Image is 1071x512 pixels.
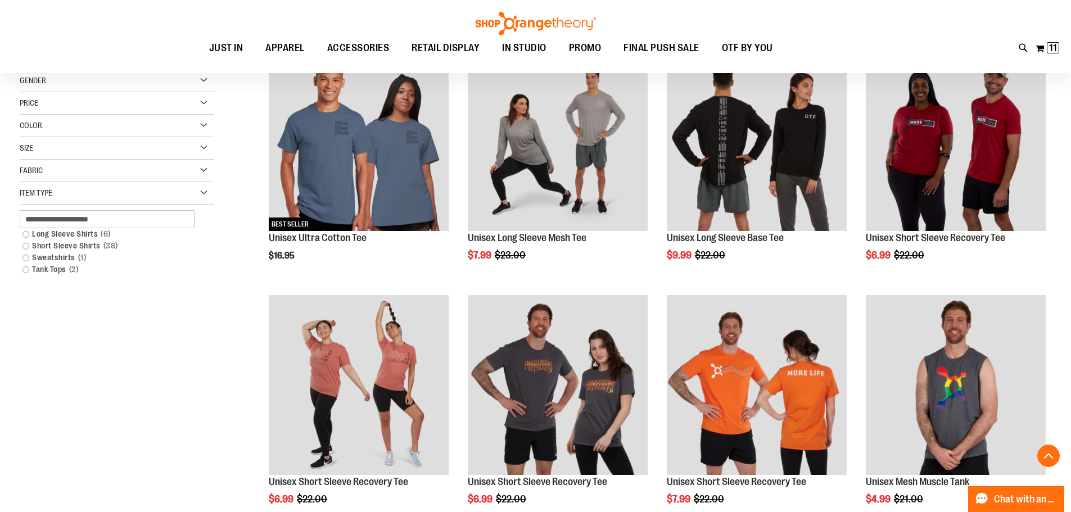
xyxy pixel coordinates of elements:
span: $21.00 [894,493,925,505]
span: 6 [98,228,114,240]
span: $4.99 [866,493,892,505]
img: Product image for Unisex Long Sleeve Base Tee [667,51,847,231]
span: $9.99 [667,250,693,261]
a: PROMO [558,35,613,61]
a: Unisex Long Sleeve Base Tee [667,232,784,243]
span: OTF BY YOU [722,35,773,61]
a: APPAREL [254,35,316,61]
a: Unisex Mesh Muscle Tank [866,476,969,487]
div: product [462,46,653,289]
span: $7.99 [667,493,692,505]
a: Sweatshirts1 [17,252,204,264]
a: IN STUDIO [491,35,558,61]
span: $6.99 [468,493,494,505]
span: Item Type [20,188,52,197]
img: Product image for Unisex Mesh Muscle Tank [866,295,1046,475]
a: Product image for Unisex Short Sleeve Recovery Tee [269,295,449,477]
button: Chat with an Expert [968,486,1065,512]
a: Long Sleeve Shirts6 [17,228,204,240]
span: FINAL PUSH SALE [623,35,699,61]
span: $6.99 [269,493,295,505]
a: Product image for Unisex SS Recovery Tee [866,51,1046,233]
img: Unisex Long Sleeve Mesh Tee primary image [468,51,648,231]
span: APPAREL [265,35,305,61]
a: ACCESSORIES [316,35,401,61]
span: BEST SELLER [269,218,311,231]
span: Chat with an Expert [994,494,1058,505]
img: Product image for Unisex Short Sleeve Recovery Tee [269,295,449,475]
span: $22.00 [694,493,726,505]
span: 38 [101,240,121,252]
span: Size [20,143,33,152]
span: $22.00 [695,250,727,261]
span: 2 [66,264,82,275]
span: Color [20,121,42,130]
a: Unisex Long Sleeve Mesh Tee primary image [468,51,648,233]
a: Unisex Short Sleeve Recovery Tee [866,232,1005,243]
a: Unisex Short Sleeve Recovery Tee [269,476,408,487]
a: OTF BY YOU [711,35,784,61]
span: $6.99 [866,250,892,261]
span: RETAIL DISPLAY [412,35,480,61]
span: $22.00 [297,493,329,505]
a: Product image for Unisex Long Sleeve Base Tee [667,51,847,233]
img: Shop Orangetheory [474,12,598,35]
span: $7.99 [468,250,493,261]
img: Product image for Unisex Short Sleeve Recovery Tee [468,295,648,475]
span: $16.95 [269,251,296,261]
a: Unisex Long Sleeve Mesh Tee [468,232,586,243]
img: Product image for Unisex Short Sleeve Recovery Tee [667,295,847,475]
span: $22.00 [496,493,528,505]
a: Product image for Unisex Mesh Muscle Tank [866,295,1046,477]
span: IN STUDIO [502,35,546,61]
img: Unisex Ultra Cotton Tee [269,51,449,231]
a: FINAL PUSH SALE [612,35,711,61]
span: 11 [1049,42,1057,53]
a: Unisex Short Sleeve Recovery Tee [667,476,806,487]
span: $23.00 [495,250,527,261]
a: JUST IN [198,35,255,61]
a: Unisex Ultra Cotton Tee [269,232,367,243]
div: product [860,46,1051,289]
span: Price [20,98,38,107]
a: Unisex Ultra Cotton TeeNEWBEST SELLER [269,51,449,233]
a: Product image for Unisex Short Sleeve Recovery Tee [468,295,648,477]
span: $22.00 [894,250,926,261]
a: Short Sleeve Shirts38 [17,240,204,252]
span: PROMO [569,35,602,61]
span: JUST IN [209,35,243,61]
span: 1 [75,252,89,264]
div: product [661,46,852,289]
img: Product image for Unisex SS Recovery Tee [866,51,1046,231]
a: Product image for Unisex Short Sleeve Recovery Tee [667,295,847,477]
a: RETAIL DISPLAY [400,35,491,61]
span: Fabric [20,166,43,175]
a: Unisex Short Sleeve Recovery Tee [468,476,607,487]
div: product [263,46,454,289]
button: Back To Top [1037,445,1060,467]
span: Gender [20,76,46,85]
span: ACCESSORIES [327,35,390,61]
a: Tank Tops2 [17,264,204,275]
